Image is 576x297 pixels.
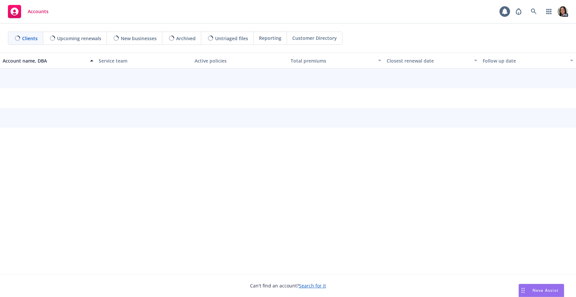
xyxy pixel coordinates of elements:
button: Follow up date [480,53,576,68]
div: Account name, DBA [3,57,86,64]
div: Service team [99,57,189,64]
div: Closest renewal date [387,57,470,64]
button: Total premiums [288,53,384,68]
span: Upcoming renewals [57,35,101,42]
button: Nova Assist [519,284,564,297]
img: photo [558,6,568,17]
span: Archived [176,35,196,42]
span: Customer Directory [292,35,337,41]
span: Accounts [28,9,48,14]
span: Nova Assist [532,287,559,293]
div: Follow up date [483,57,566,64]
div: Drag to move [519,284,527,297]
span: Reporting [259,35,281,41]
span: New businesses [121,35,157,42]
a: Search for it [299,283,326,289]
a: Accounts [5,2,51,21]
span: Can't find an account? [250,282,326,289]
a: Report a Bug [512,5,525,18]
button: Service team [96,53,192,68]
div: Active policies [195,57,285,64]
button: Closest renewal date [384,53,480,68]
span: Clients [22,35,38,42]
span: Untriaged files [215,35,248,42]
a: Switch app [542,5,556,18]
div: Total premiums [291,57,374,64]
button: Active policies [192,53,288,68]
a: Search [527,5,540,18]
